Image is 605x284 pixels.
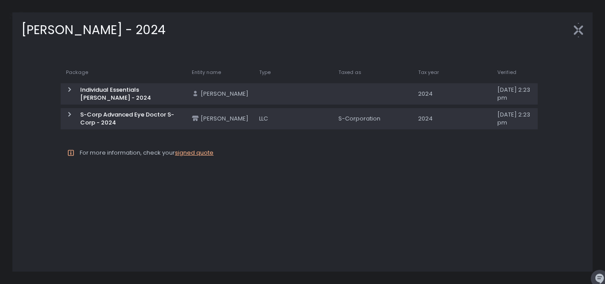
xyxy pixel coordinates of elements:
[259,115,328,123] div: LLC
[338,69,361,76] span: Taxed as
[175,148,213,157] a: signed quote
[418,115,487,123] div: 2024
[66,69,88,76] span: Package
[80,86,181,102] span: Individual Essentials [PERSON_NAME] - 2024
[80,111,181,127] span: S-Corp Advanced Eye Doctor S-Corp - 2024
[259,69,271,76] span: Type
[21,21,166,39] h1: [PERSON_NAME] - 2024
[192,69,221,76] span: Entity name
[497,69,516,76] span: Verified
[497,111,532,127] span: [DATE] 2:23 pm
[201,115,248,123] span: [PERSON_NAME]
[418,69,439,76] span: Tax year
[80,148,213,157] span: For more information, check your
[201,90,248,98] span: [PERSON_NAME]
[338,115,407,123] div: S-Corporation
[418,90,487,98] div: 2024
[497,86,532,102] span: [DATE] 2:23 pm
